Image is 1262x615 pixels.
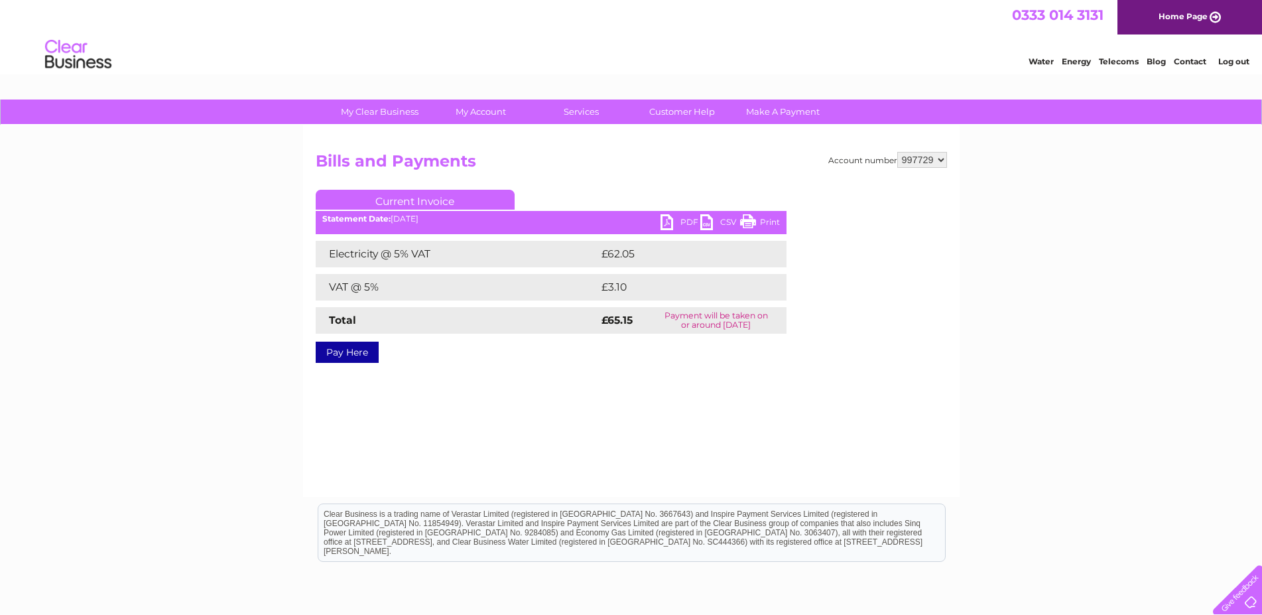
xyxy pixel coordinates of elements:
a: Water [1029,56,1054,66]
a: Log out [1218,56,1249,66]
td: VAT @ 5% [316,274,598,301]
a: CSV [700,214,740,234]
a: My Account [426,100,535,124]
a: Pay Here [316,342,379,363]
a: Blog [1147,56,1166,66]
h2: Bills and Payments [316,152,947,177]
a: Telecoms [1099,56,1139,66]
div: [DATE] [316,214,787,224]
a: Customer Help [627,100,737,124]
strong: £65.15 [601,314,633,326]
a: My Clear Business [325,100,434,124]
a: Energy [1062,56,1091,66]
td: £3.10 [598,274,754,301]
a: Print [740,214,780,234]
a: PDF [661,214,700,234]
td: Electricity @ 5% VAT [316,241,598,267]
div: Clear Business is a trading name of Verastar Limited (registered in [GEOGRAPHIC_DATA] No. 3667643... [318,7,945,64]
div: Account number [828,152,947,168]
td: Payment will be taken on or around [DATE] [646,307,786,334]
a: 0333 014 3131 [1012,7,1104,23]
a: Contact [1174,56,1206,66]
strong: Total [329,314,356,326]
a: Make A Payment [728,100,838,124]
td: £62.05 [598,241,759,267]
a: Services [527,100,636,124]
a: Current Invoice [316,190,515,210]
b: Statement Date: [322,214,391,224]
img: logo.png [44,34,112,75]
